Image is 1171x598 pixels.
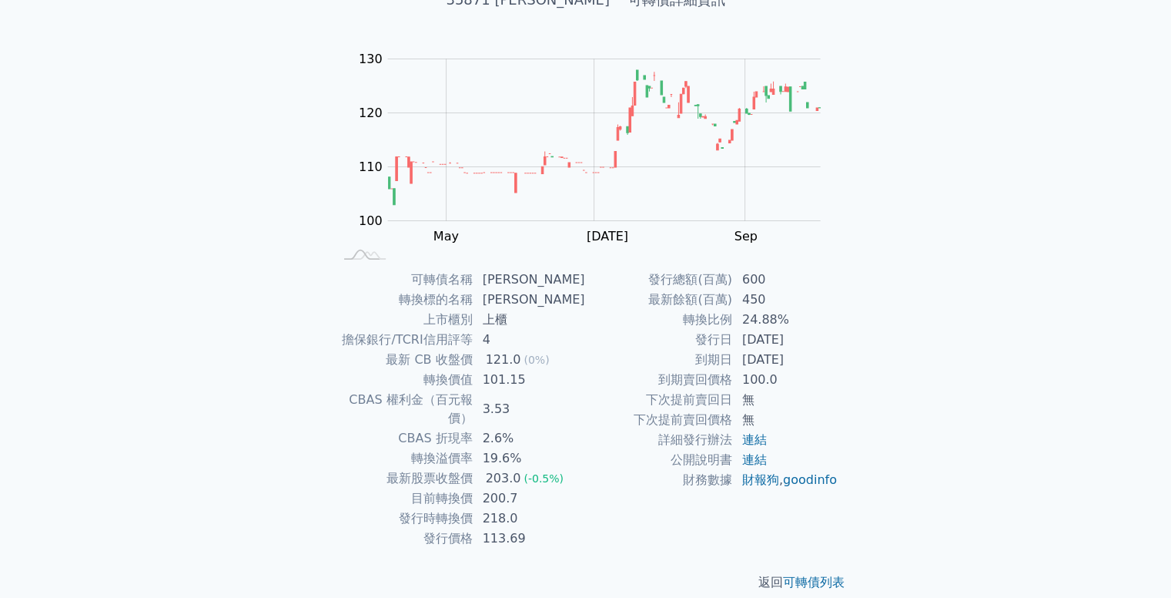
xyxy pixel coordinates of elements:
[483,469,524,488] div: 203.0
[733,410,838,430] td: 無
[524,354,549,366] span: (0%)
[473,428,586,448] td: 2.6%
[473,370,586,390] td: 101.15
[333,469,473,489] td: 最新股票收盤價
[524,472,564,485] span: (-0.5%)
[733,270,838,290] td: 600
[733,310,838,330] td: 24.88%
[733,350,838,370] td: [DATE]
[333,428,473,448] td: CBAS 折現率
[734,229,758,244] tspan: Sep
[742,452,767,467] a: 連結
[733,370,838,390] td: 100.0
[733,390,838,410] td: 無
[586,370,733,390] td: 到期賣回價格
[359,52,383,66] tspan: 130
[315,573,857,592] p: 返回
[350,52,843,244] g: Chart
[483,351,524,369] div: 121.0
[783,472,837,487] a: goodinfo
[783,575,845,590] a: 可轉債列表
[586,390,733,410] td: 下次提前賣回日
[359,160,383,174] tspan: 110
[333,310,473,330] td: 上市櫃別
[473,290,586,310] td: [PERSON_NAME]
[586,310,733,330] td: 轉換比例
[333,489,473,509] td: 目前轉換價
[333,509,473,529] td: 發行時轉換價
[586,450,733,470] td: 公開說明書
[333,350,473,370] td: 最新 CB 收盤價
[333,529,473,549] td: 發行價格
[473,390,586,428] td: 3.53
[333,448,473,469] td: 轉換溢價率
[333,390,473,428] td: CBAS 權利金（百元報價）
[333,370,473,390] td: 轉換價值
[333,290,473,310] td: 轉換標的名稱
[359,213,383,228] tspan: 100
[586,470,733,490] td: 財務數據
[742,472,779,487] a: 財報狗
[733,290,838,310] td: 450
[742,432,767,447] a: 連結
[473,310,586,330] td: 上櫃
[733,470,838,490] td: ,
[473,529,586,549] td: 113.69
[473,448,586,469] td: 19.6%
[733,330,838,350] td: [DATE]
[333,270,473,290] td: 可轉債名稱
[586,270,733,290] td: 發行總額(百萬)
[586,350,733,370] td: 到期日
[586,290,733,310] td: 最新餘額(百萬)
[473,330,586,350] td: 4
[359,106,383,120] tspan: 120
[587,229,628,244] tspan: [DATE]
[586,410,733,430] td: 下次提前賣回價格
[473,509,586,529] td: 218.0
[586,330,733,350] td: 發行日
[333,330,473,350] td: 擔保銀行/TCRI信用評等
[433,229,459,244] tspan: May
[586,430,733,450] td: 詳細發行辦法
[473,270,586,290] td: [PERSON_NAME]
[473,489,586,509] td: 200.7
